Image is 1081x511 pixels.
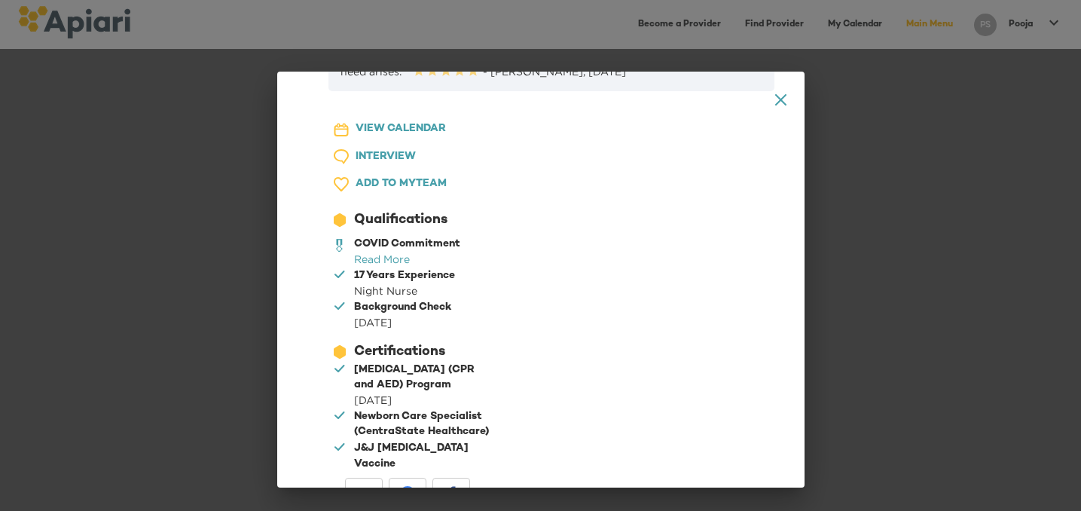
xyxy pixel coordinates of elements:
[356,486,371,501] img: email-white sharing button
[354,283,455,298] div: Night Nurse
[354,409,490,439] div: Newborn Care Specialist (CentraState Healthcare)
[354,268,455,283] div: 17 Years Experience
[319,170,493,198] button: ADD TO MYTEAM
[354,393,490,408] div: [DATE]
[354,441,490,471] div: J&J [MEDICAL_DATA] Vaccine
[400,486,415,501] img: messenger-white sharing button
[356,175,447,194] span: ADD TO MY TEAM
[319,143,493,171] button: INTERVIEW
[354,253,410,265] a: Read More
[356,148,416,167] span: INTERVIEW
[331,235,348,258] div: 🎖
[356,120,446,139] span: VIEW CALENDAR
[354,300,451,315] div: Background Check
[354,237,460,252] div: COVID Commitment
[319,115,493,143] button: VIEW CALENDAR
[354,315,451,330] div: [DATE]
[354,342,445,362] div: Certifications
[444,486,459,501] img: facebook-white sharing button
[354,210,447,230] div: Qualifications
[354,363,490,393] div: [MEDICAL_DATA] (CPR and AED) Program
